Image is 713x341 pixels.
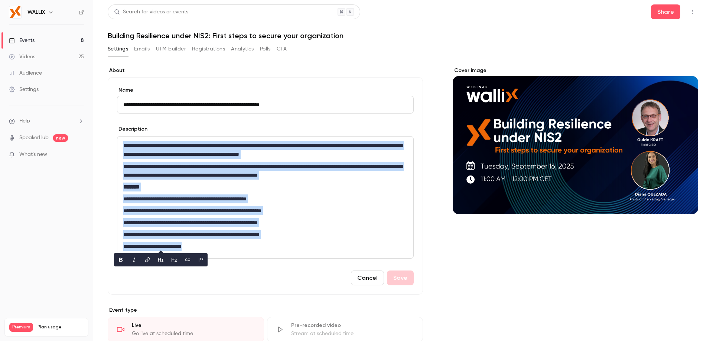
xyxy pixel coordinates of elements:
[108,43,128,55] button: Settings
[9,69,42,77] div: Audience
[19,117,30,125] span: Help
[117,136,414,259] section: description
[108,67,423,74] label: About
[19,134,49,142] a: SpeakerHub
[117,125,147,133] label: Description
[132,330,255,337] div: Go live at scheduled time
[53,134,68,142] span: new
[260,43,271,55] button: Polls
[128,254,140,266] button: italic
[231,43,254,55] button: Analytics
[195,254,207,266] button: blockquote
[117,137,413,258] div: editor
[291,330,414,337] div: Stream at scheduled time
[277,43,287,55] button: CTA
[115,254,127,266] button: bold
[132,322,255,329] div: Live
[192,43,225,55] button: Registrations
[453,67,698,74] label: Cover image
[9,37,35,44] div: Events
[108,31,698,40] h1: Building Resilience under NIS2: First steps to secure your organization
[19,151,47,158] span: What's new
[9,117,84,125] li: help-dropdown-opener
[651,4,680,19] button: Share
[117,86,414,94] label: Name
[27,9,45,16] h6: WALLIX
[134,43,150,55] button: Emails
[38,324,84,330] span: Plan usage
[156,43,186,55] button: UTM builder
[141,254,153,266] button: link
[114,8,188,16] div: Search for videos or events
[351,270,384,285] button: Cancel
[9,53,35,60] div: Videos
[9,6,21,18] img: WALLIX
[291,322,414,329] div: Pre-recorded video
[453,67,698,214] section: Cover image
[108,306,423,314] p: Event type
[9,323,33,332] span: Premium
[75,151,84,158] iframe: Noticeable Trigger
[9,86,39,93] div: Settings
